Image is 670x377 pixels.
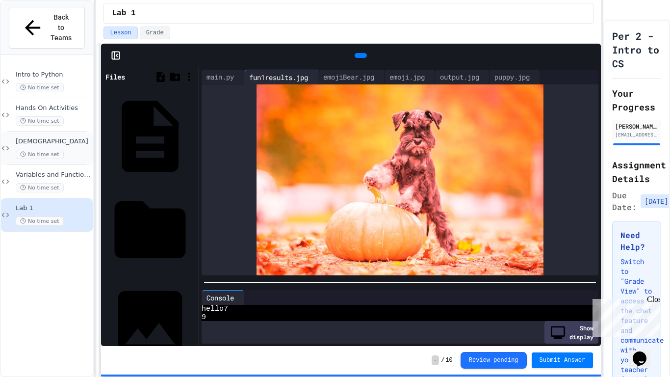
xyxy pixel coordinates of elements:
[461,352,527,369] button: Review pending
[16,150,64,159] span: No time set
[244,72,313,82] div: fun1results.jpg
[112,7,135,19] span: Lab 1
[16,137,91,146] span: [DEMOGRAPHIC_DATA]
[16,71,91,79] span: Intro to Python
[103,27,137,39] button: Lesson
[620,229,653,253] h3: Need Help?
[629,338,660,367] iframe: chat widget
[612,29,661,70] h1: Per 2 - Intro to CS
[16,83,64,92] span: No time set
[490,70,540,84] div: puppy.jpg
[4,4,68,62] div: Chat with us now!Close
[441,356,444,364] span: /
[385,70,435,84] div: emoji.jpg
[244,70,318,84] div: fun1results.jpg
[435,72,484,82] div: output.jpg
[589,295,660,337] iframe: chat widget
[16,104,91,112] span: Hands On Activities
[16,216,64,226] span: No time set
[257,84,543,275] img: Z
[16,204,91,213] span: Lab 1
[490,72,535,82] div: puppy.jpg
[615,131,658,138] div: [EMAIL_ADDRESS][DOMAIN_NAME]
[612,189,637,213] span: Due Date:
[615,122,658,131] div: [PERSON_NAME]
[202,313,206,322] span: 9
[318,70,385,84] div: emojiBear.jpg
[612,86,661,114] h2: Your Progress
[540,356,586,364] span: Submit Answer
[385,72,430,82] div: emoji.jpg
[202,72,239,82] div: main.py
[532,352,593,368] button: Submit Answer
[432,355,439,365] span: -
[50,12,73,43] span: Back to Teams
[445,356,452,364] span: 10
[140,27,170,39] button: Grade
[202,70,244,84] div: main.py
[16,171,91,179] span: Variables and Functions
[544,321,598,344] div: Show display
[9,7,85,49] button: Back to Teams
[318,72,379,82] div: emojiBear.jpg
[16,116,64,126] span: No time set
[16,183,64,192] span: No time set
[435,70,490,84] div: output.jpg
[202,290,244,305] div: Console
[612,158,661,186] h2: Assignment Details
[202,293,239,303] div: Console
[105,72,125,82] div: Files
[202,305,228,313] span: hello7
